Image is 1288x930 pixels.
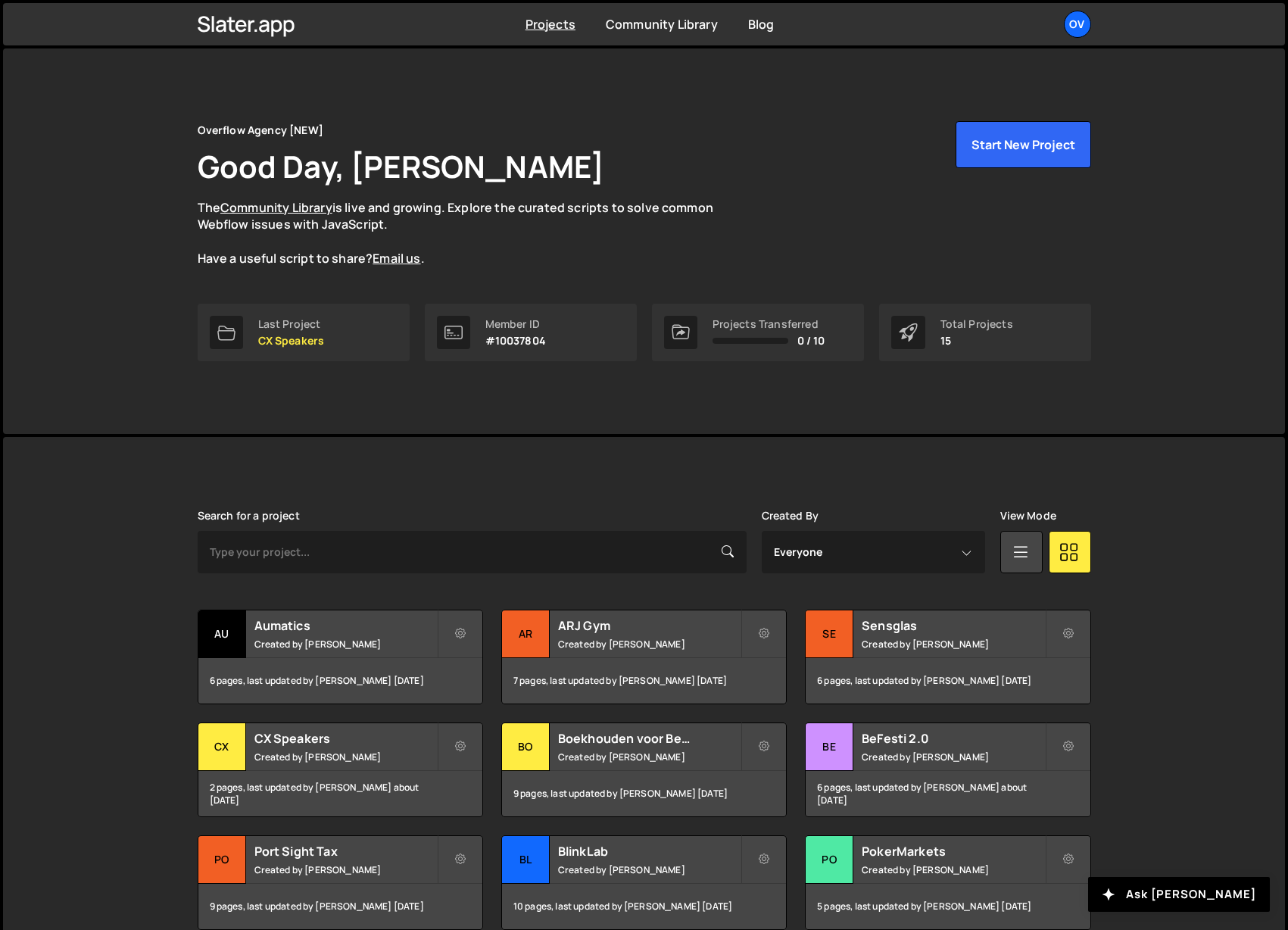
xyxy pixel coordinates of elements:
small: Created by [PERSON_NAME] [254,638,437,651]
div: Po [198,836,246,884]
h2: Aumatics [254,617,437,634]
div: 6 pages, last updated by [PERSON_NAME] about [DATE] [806,771,1090,816]
p: The is live and growing. Explore the curated scripts to solve common Webflow issues with JavaScri... [198,199,743,267]
a: Au Aumatics Created by [PERSON_NAME] 6 pages, last updated by [PERSON_NAME] [DATE] [198,610,483,704]
a: Last Project CX Speakers [198,304,410,361]
span: 0 / 10 [797,335,825,347]
input: Type your project... [198,531,747,573]
h2: Boekhouden voor Beginners [558,730,741,747]
h2: BlinkLab [558,843,741,860]
h2: Sensglas [862,617,1044,634]
a: Se Sensglas Created by [PERSON_NAME] 6 pages, last updated by [PERSON_NAME] [DATE] [805,610,1090,704]
div: 7 pages, last updated by [PERSON_NAME] [DATE] [502,658,786,704]
h2: BeFesti 2.0 [862,730,1044,747]
div: Po [806,836,853,884]
small: Created by [PERSON_NAME] [558,751,741,763]
div: 9 pages, last updated by [PERSON_NAME] [DATE] [502,771,786,816]
div: 2 pages, last updated by [PERSON_NAME] about [DATE] [198,771,482,816]
h2: Port Sight Tax [254,843,437,860]
h2: ARJ Gym [558,617,741,634]
a: Email us [373,250,420,267]
small: Created by [PERSON_NAME] [862,638,1044,651]
div: 5 pages, last updated by [PERSON_NAME] [DATE] [806,884,1090,929]
div: Be [806,723,853,771]
div: Overflow Agency [NEW] [198,121,323,139]
a: Bo Boekhouden voor Beginners Created by [PERSON_NAME] 9 pages, last updated by [PERSON_NAME] [DATE] [501,722,787,817]
a: Community Library [606,16,718,33]
small: Created by [PERSON_NAME] [254,751,437,763]
a: Community Library [220,199,332,216]
p: CX Speakers [258,335,325,347]
small: Created by [PERSON_NAME] [254,863,437,876]
label: Created By [762,510,819,522]
div: 10 pages, last updated by [PERSON_NAME] [DATE] [502,884,786,929]
label: View Mode [1000,510,1056,522]
label: Search for a project [198,510,300,522]
small: Created by [PERSON_NAME] [558,638,741,651]
small: Created by [PERSON_NAME] [862,751,1044,763]
div: 6 pages, last updated by [PERSON_NAME] [DATE] [806,658,1090,704]
small: Created by [PERSON_NAME] [558,863,741,876]
button: Start New Project [956,121,1091,168]
div: Bl [502,836,550,884]
a: CX CX Speakers Created by [PERSON_NAME] 2 pages, last updated by [PERSON_NAME] about [DATE] [198,722,483,817]
button: Ask [PERSON_NAME] [1088,877,1270,912]
h2: PokerMarkets [862,843,1044,860]
div: Member ID [485,318,546,330]
a: Po Port Sight Tax Created by [PERSON_NAME] 9 pages, last updated by [PERSON_NAME] [DATE] [198,835,483,930]
div: Bo [502,723,550,771]
p: #10037804 [485,335,546,347]
a: Po PokerMarkets Created by [PERSON_NAME] 5 pages, last updated by [PERSON_NAME] [DATE] [805,835,1090,930]
small: Created by [PERSON_NAME] [862,863,1044,876]
a: Bl BlinkLab Created by [PERSON_NAME] 10 pages, last updated by [PERSON_NAME] [DATE] [501,835,787,930]
h2: CX Speakers [254,730,437,747]
a: Ov [1064,11,1091,38]
p: 15 [940,335,1013,347]
div: 6 pages, last updated by [PERSON_NAME] [DATE] [198,658,482,704]
a: Projects [525,16,575,33]
div: CX [198,723,246,771]
div: Se [806,610,853,658]
div: Projects Transferred [713,318,825,330]
a: AR ARJ Gym Created by [PERSON_NAME] 7 pages, last updated by [PERSON_NAME] [DATE] [501,610,787,704]
h1: Good Day, [PERSON_NAME] [198,145,605,187]
div: AR [502,610,550,658]
div: Total Projects [940,318,1013,330]
div: Last Project [258,318,325,330]
div: 9 pages, last updated by [PERSON_NAME] [DATE] [198,884,482,929]
div: Au [198,610,246,658]
a: Blog [748,16,775,33]
a: Be BeFesti 2.0 Created by [PERSON_NAME] 6 pages, last updated by [PERSON_NAME] about [DATE] [805,722,1090,817]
